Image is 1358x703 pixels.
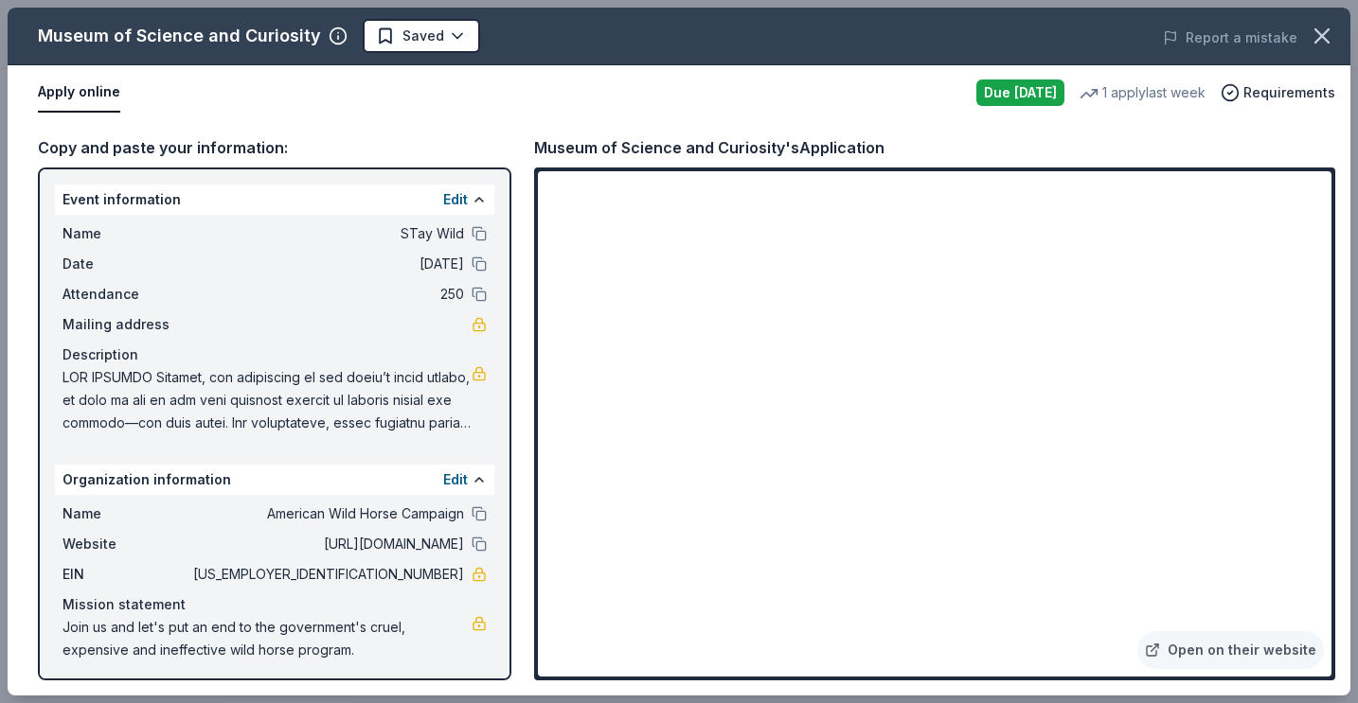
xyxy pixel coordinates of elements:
span: Attendance [63,283,189,306]
span: Name [63,222,189,245]
div: Mission statement [63,593,487,616]
span: Mailing address [63,313,189,336]
span: Saved [402,25,444,47]
span: American Wild Horse Campaign [189,502,464,525]
div: Event information [55,185,494,215]
span: Requirements [1243,81,1335,104]
button: Report a mistake [1163,26,1297,49]
span: LOR IPSUMDO Sitamet, con adipiscing el sed doeiu’t incid utlabo, et dolo ma ali en adm veni quisn... [63,366,472,434]
span: [US_EMPLOYER_IDENTIFICATION_NUMBER] [189,563,464,586]
button: Edit [443,188,468,211]
span: Name [63,502,189,525]
button: Saved [363,19,480,53]
span: Website [63,533,189,555]
div: Copy and paste your information: [38,135,511,160]
span: EIN [63,563,189,586]
span: 250 [189,283,464,306]
span: Join us and let's put an end to the government's cruel, expensive and ineffective wild horse prog... [63,616,472,661]
button: Apply online [38,73,120,113]
button: Requirements [1221,81,1335,104]
a: Open on their website [1137,631,1324,669]
div: Museum of Science and Curiosity [38,21,321,51]
span: STay Wild [189,222,464,245]
div: Due [DATE] [976,79,1064,106]
div: Organization information [55,465,494,495]
button: Edit [443,468,468,491]
div: 1 apply last week [1080,81,1206,104]
div: Description [63,343,487,366]
span: Date [63,253,189,275]
span: [DATE] [189,253,464,275]
div: Museum of Science and Curiosity's Application [534,135,884,160]
span: [URL][DOMAIN_NAME] [189,533,464,555]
